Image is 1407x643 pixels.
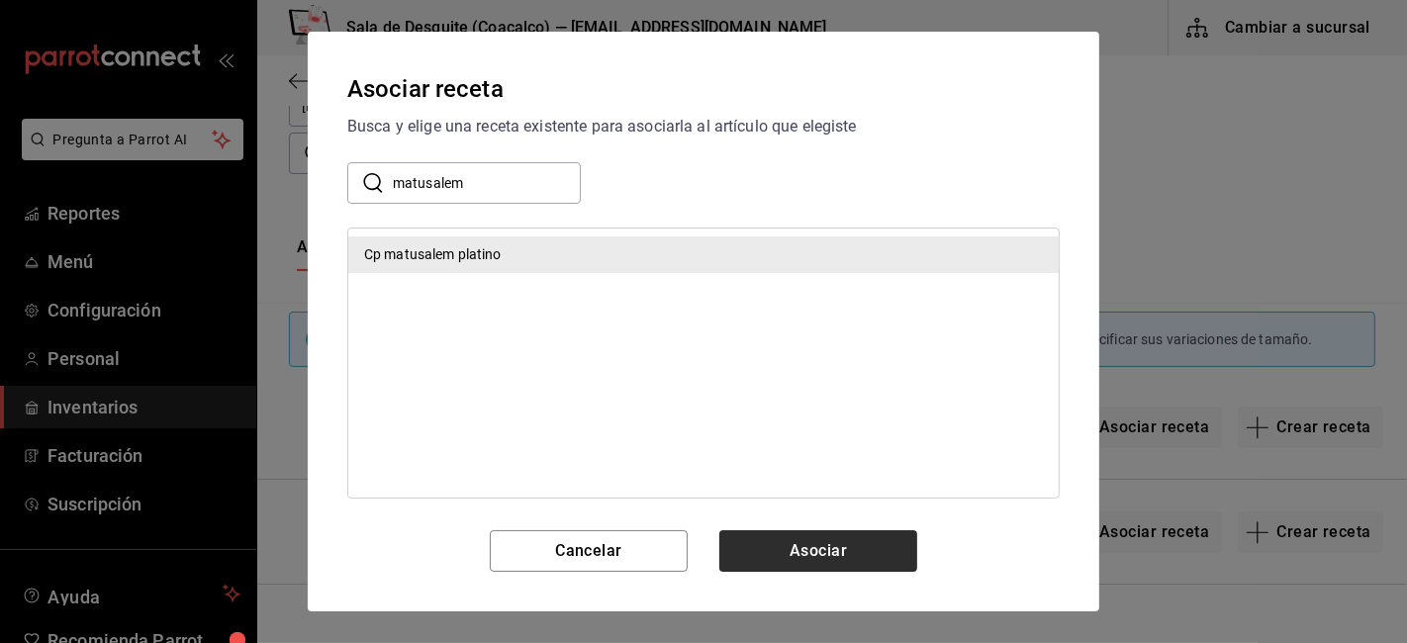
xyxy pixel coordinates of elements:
input: Buscar nombre de receta [393,163,581,203]
button: Asociar [719,530,917,572]
div: Cp matusalem platino [364,244,502,265]
button: Cancelar [490,530,688,572]
div: Busca y elige una receta existente para asociarla al artículo que elegiste [347,115,1060,138]
div: Cp matusalem platino [348,236,1059,273]
div: Asociar receta [347,71,1060,107]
